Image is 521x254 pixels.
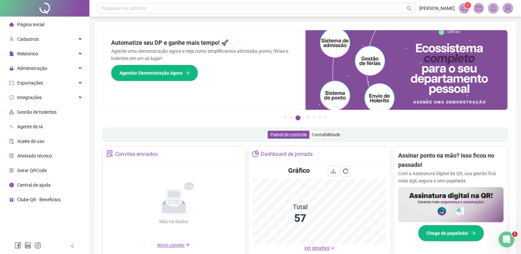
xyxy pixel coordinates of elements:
[503,3,513,13] img: 88858
[426,229,468,237] span: Chega de papelada!
[398,187,503,222] img: banner%2F02c71560-61a6-44d4-94b9-c8ab97240462.png
[143,218,204,225] div: Não há dados
[304,245,329,251] span: Ver detalhes
[17,80,43,86] span: Exportações
[312,132,340,137] span: Contabilidade
[9,183,14,187] span: info-circle
[185,71,190,75] span: arrow-right
[15,242,21,249] span: facebook
[461,5,467,11] span: notification
[9,154,14,158] span: solution
[318,115,321,119] button: 6
[157,242,190,248] span: Novo convite
[9,110,14,114] span: apartment
[9,37,14,41] span: user-add
[288,166,310,175] h4: Gráfico
[17,124,43,129] span: Agente de IA
[304,245,335,251] a: Ver detalhes down
[9,22,14,27] span: home
[9,81,14,85] span: export
[70,244,75,248] span: left
[9,95,14,100] span: sync
[9,139,14,144] span: audit
[25,242,31,249] span: linkedin
[398,151,503,170] h2: Assinar ponto na mão? Isso ficou no passado!
[305,30,508,110] img: banner%2Fd57e337e-a0d3-4837-9615-f134fc33a8e6.png
[467,3,469,8] span: 1
[9,168,14,173] span: qrcode
[261,149,313,160] div: Dashboard de jornada
[17,139,44,144] span: Aceite de uso
[9,197,14,202] span: gift
[284,115,287,119] button: 1
[252,150,259,157] span: pie-chart
[17,51,38,56] span: Relatórios
[312,115,315,119] button: 5
[398,170,503,184] p: Com a Assinatura Digital da QR, sua gestão fica mais ágil, segura e sem papelada.
[407,6,412,11] span: search
[9,66,14,71] span: lock
[106,150,113,157] span: solution
[17,95,42,100] span: Integrações
[330,246,335,250] span: down
[17,168,47,173] span: Gerar QRCode
[111,47,297,62] p: Agende uma demonstração agora e veja como simplificamos admissão, ponto, férias e holerites em um...
[270,132,307,137] span: Painel de controle
[9,51,14,56] span: file
[17,66,47,71] span: Administração
[324,115,327,119] button: 7
[17,109,57,115] span: Gestão de holerites
[476,5,482,11] span: mail
[289,115,293,119] button: 2
[119,69,182,77] span: Agendar Demonstração Agora
[490,5,496,11] span: bell
[418,225,484,241] button: Chega de papelada!
[295,115,300,120] button: 3
[306,115,309,119] button: 4
[17,22,44,27] span: Página inicial
[17,197,61,202] span: Clube QR - Beneficios
[17,36,39,42] span: Cadastros
[464,2,471,9] sup: 1
[185,242,190,247] span: plus
[331,168,336,174] span: download
[512,231,517,237] span: 1
[17,153,52,159] span: Atestado técnico
[471,231,476,235] span: arrow-right
[17,182,51,188] span: Central de ajuda
[343,168,348,174] span: reload
[34,242,41,249] span: instagram
[111,65,198,81] button: Agendar Demonstração Agora
[115,149,158,160] div: Convites enviados
[419,5,455,12] span: [PERSON_NAME]
[498,231,514,247] iframe: Intercom live chat
[111,38,297,47] h2: Automatize seu DP e ganhe mais tempo! 🚀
